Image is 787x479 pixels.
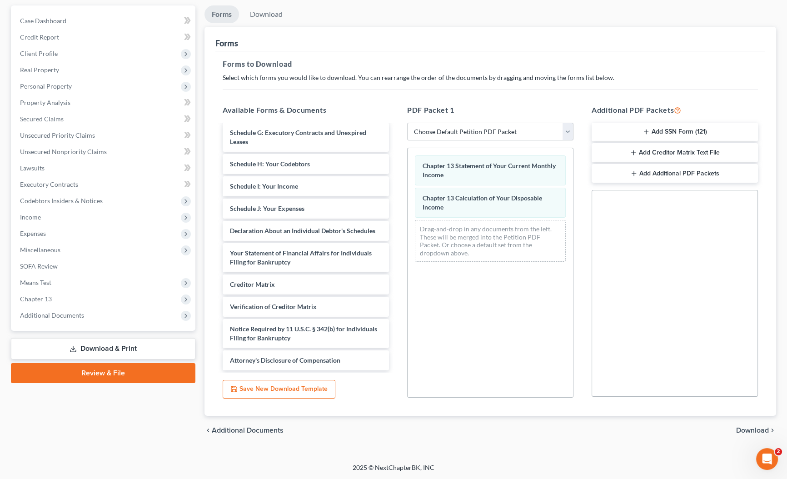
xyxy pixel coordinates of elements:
[407,105,573,115] h5: PDF Packet 1
[204,5,239,23] a: Forms
[13,13,195,29] a: Case Dashboard
[20,50,58,57] span: Client Profile
[13,127,195,144] a: Unsecured Priority Claims
[20,311,84,319] span: Additional Documents
[243,5,290,23] a: Download
[20,180,78,188] span: Executory Contracts
[20,33,59,41] span: Credit Report
[13,29,195,45] a: Credit Report
[769,427,776,434] i: chevron_right
[223,73,758,82] p: Select which forms you would like to download. You can rearrange the order of the documents by dr...
[20,295,52,303] span: Chapter 13
[20,148,107,155] span: Unsecured Nonpriority Claims
[223,59,758,70] h5: Forms to Download
[20,197,103,205] span: Codebtors Insiders & Notices
[230,205,304,212] span: Schedule J: Your Expenses
[20,164,45,172] span: Lawsuits
[415,220,566,262] div: Drag-and-drop in any documents from the left. These will be merged into the Petition PDF Packet. ...
[756,448,778,470] iframe: Intercom live chat
[230,227,375,235] span: Declaration About an Individual Debtor's Schedules
[592,123,758,142] button: Add SSN Form (121)
[20,82,72,90] span: Personal Property
[13,111,195,127] a: Secured Claims
[215,38,238,49] div: Forms
[20,213,41,221] span: Income
[423,162,556,179] span: Chapter 13 Statement of Your Current Monthly Income
[11,363,195,383] a: Review & File
[230,280,275,288] span: Creditor Matrix
[204,427,284,434] a: chevron_left Additional Documents
[20,66,59,74] span: Real Property
[423,194,542,211] span: Chapter 13 Calculation of Your Disposable Income
[736,427,769,434] span: Download
[223,380,335,399] button: Save New Download Template
[20,99,70,106] span: Property Analysis
[20,279,51,286] span: Means Test
[230,160,310,168] span: Schedule H: Your Codebtors
[230,249,372,266] span: Your Statement of Financial Affairs for Individuals Filing for Bankruptcy
[230,303,317,310] span: Verification of Creditor Matrix
[212,427,284,434] span: Additional Documents
[13,144,195,160] a: Unsecured Nonpriority Claims
[230,356,340,364] span: Attorney's Disclosure of Compensation
[13,95,195,111] a: Property Analysis
[20,17,66,25] span: Case Dashboard
[775,448,782,455] span: 2
[13,176,195,193] a: Executory Contracts
[20,262,58,270] span: SOFA Review
[20,131,95,139] span: Unsecured Priority Claims
[13,160,195,176] a: Lawsuits
[230,182,298,190] span: Schedule I: Your Income
[204,427,212,434] i: chevron_left
[13,258,195,274] a: SOFA Review
[20,246,60,254] span: Miscellaneous
[230,129,366,145] span: Schedule G: Executory Contracts and Unexpired Leases
[223,105,389,115] h5: Available Forms & Documents
[20,230,46,237] span: Expenses
[230,325,377,342] span: Notice Required by 11 U.S.C. § 342(b) for Individuals Filing for Bankruptcy
[592,143,758,162] button: Add Creditor Matrix Text File
[20,115,64,123] span: Secured Claims
[592,164,758,183] button: Add Additional PDF Packets
[736,427,776,434] button: Download chevron_right
[11,338,195,359] a: Download & Print
[592,105,758,115] h5: Additional PDF Packets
